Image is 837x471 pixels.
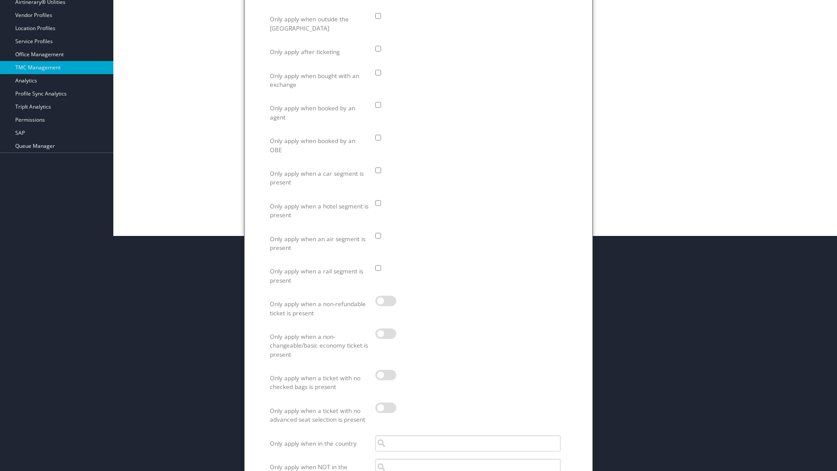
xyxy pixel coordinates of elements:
label: Only apply when a rail segment is present [270,263,369,289]
label: Only apply when a ticket with no advanced seat selection is present [270,403,369,428]
label: Only apply when booked by an OBE [270,133,369,158]
label: Only apply when a non-changeable/basic economy ticket is present [270,328,369,363]
label: Only apply when a ticket with no checked bags is present [270,370,369,396]
label: Only apply when outside the [GEOGRAPHIC_DATA] [270,11,369,37]
label: Only apply after ticketing [270,44,369,60]
label: Only apply when a non-refundable ticket is present [270,296,369,321]
label: Only apply when a hotel segment is present [270,198,369,224]
label: Only apply when bought with an exchange [270,68,369,93]
label: Only apply when in the country [270,435,369,452]
label: Only apply when booked by an agent [270,100,369,126]
label: Only apply when a car segment is present [270,165,369,191]
label: Only apply when an air segment is present [270,231,369,256]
